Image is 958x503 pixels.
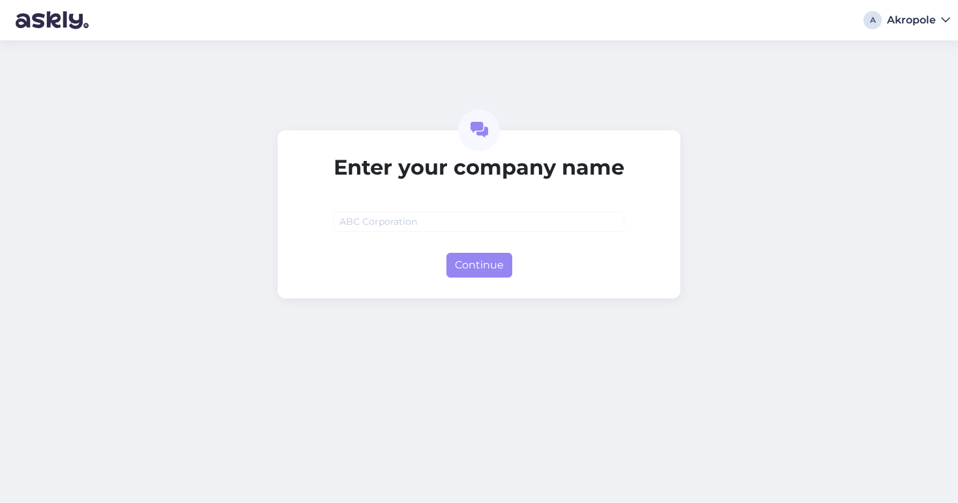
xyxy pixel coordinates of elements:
h2: Enter your company name [334,155,624,180]
a: Akropole [887,15,950,25]
div: A [864,11,882,29]
input: ABC Corporation [334,212,624,232]
button: Continue [446,253,512,278]
div: Akropole [887,15,936,25]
